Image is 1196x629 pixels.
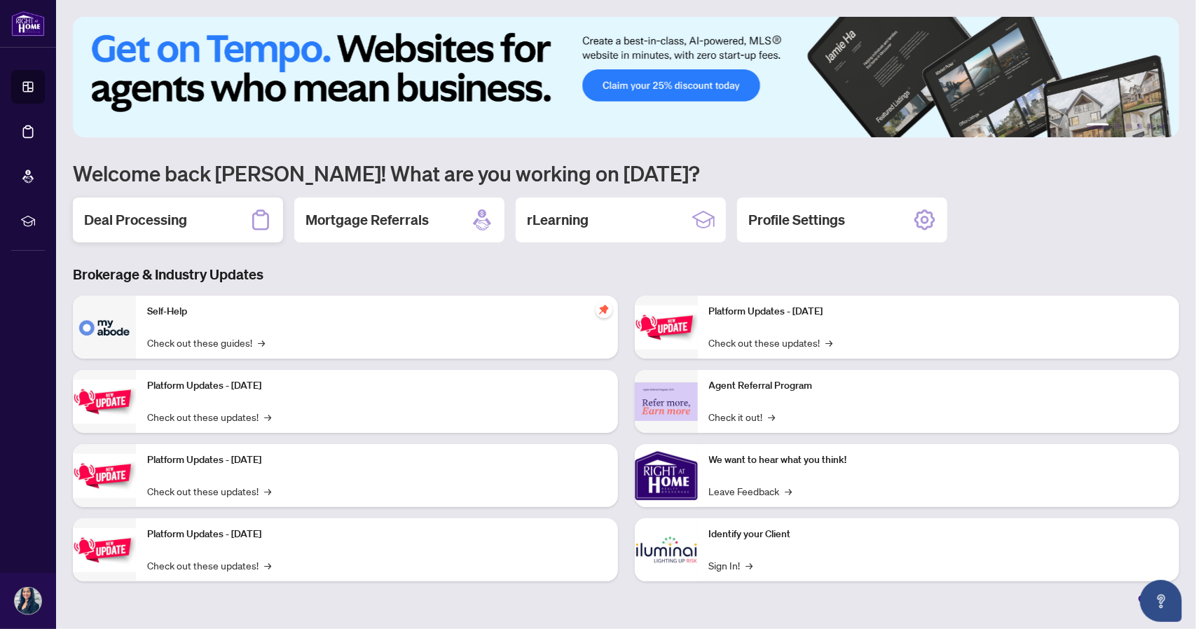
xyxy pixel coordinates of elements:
img: Platform Updates - September 16, 2025 [73,380,136,424]
span: → [264,409,271,424]
button: 1 [1087,123,1109,129]
img: We want to hear what you think! [635,444,698,507]
h1: Welcome back [PERSON_NAME]! What are you working on [DATE]? [73,160,1179,186]
img: logo [11,11,45,36]
h3: Brokerage & Industry Updates [73,265,1179,284]
span: → [769,409,776,424]
a: Check out these updates!→ [147,409,271,424]
a: Check it out!→ [709,409,776,424]
span: pushpin [596,301,612,318]
h2: rLearning [527,210,589,230]
span: → [785,483,792,499]
img: Identify your Client [635,518,698,581]
img: Platform Updates - July 21, 2025 [73,454,136,498]
h2: Profile Settings [748,210,845,230]
a: Check out these updates!→ [709,335,833,350]
img: Platform Updates - June 23, 2025 [635,305,698,350]
button: 6 [1160,123,1165,129]
button: 4 [1137,123,1143,129]
span: → [264,483,271,499]
h2: Deal Processing [84,210,187,230]
img: Agent Referral Program [635,382,698,421]
p: Platform Updates - [DATE] [147,452,607,468]
p: Platform Updates - [DATE] [709,304,1169,319]
a: Check out these guides!→ [147,335,265,350]
a: Check out these updates!→ [147,483,271,499]
p: Platform Updates - [DATE] [147,527,607,542]
p: Agent Referral Program [709,378,1169,394]
p: Self-Help [147,304,607,319]
p: Platform Updates - [DATE] [147,378,607,394]
a: Sign In!→ [709,558,753,573]
button: Open asap [1140,580,1182,622]
button: 2 [1115,123,1120,129]
img: Self-Help [73,296,136,359]
a: Check out these updates!→ [147,558,271,573]
p: Identify your Client [709,527,1169,542]
img: Slide 0 [73,17,1179,137]
button: 3 [1126,123,1132,129]
span: → [826,335,833,350]
h2: Mortgage Referrals [305,210,429,230]
span: → [746,558,753,573]
span: → [258,335,265,350]
img: Profile Icon [15,588,41,614]
a: Leave Feedback→ [709,483,792,499]
img: Platform Updates - July 8, 2025 [73,528,136,572]
p: We want to hear what you think! [709,452,1169,468]
span: → [264,558,271,573]
button: 5 [1148,123,1154,129]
